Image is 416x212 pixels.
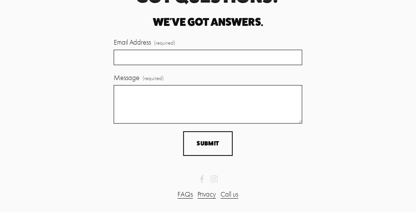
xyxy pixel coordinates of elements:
h2: We've got answers. [17,17,398,27]
button: SubmitSubmit [183,131,233,156]
span: Email Address [114,37,151,48]
a: Instagram [210,175,218,183]
span: Message [114,73,139,83]
a: 2 Dudes & A Booth [198,175,206,183]
span: (required) [143,74,164,83]
a: Call us [221,189,239,200]
span: Submit [197,140,219,147]
a: Privacy [198,189,216,200]
span: (required) [154,39,175,47]
a: FAQs [178,189,193,200]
